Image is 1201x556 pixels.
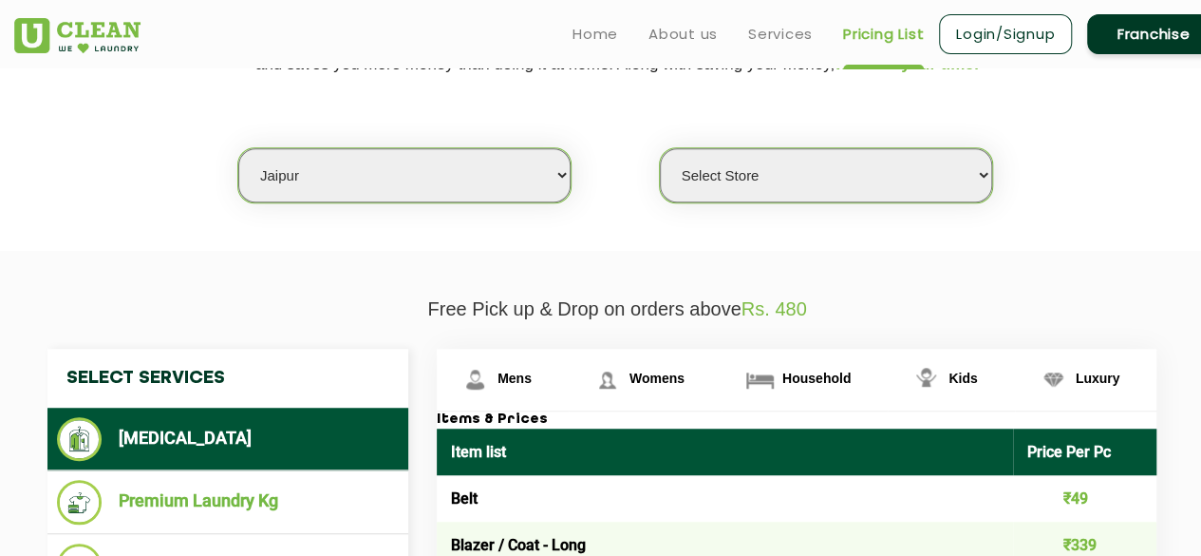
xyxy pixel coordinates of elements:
img: Kids [910,363,943,396]
a: Login/Signup [939,14,1072,54]
img: Dry Cleaning [57,417,102,461]
img: Premium Laundry Kg [57,480,102,525]
a: Pricing List [843,23,924,46]
a: About us [648,23,718,46]
img: Womens [591,363,624,396]
h4: Select Services [47,349,408,408]
a: Services [748,23,813,46]
td: ₹49 [1013,475,1157,522]
th: Item list [437,429,1013,475]
span: Kids [948,371,977,386]
img: Mens [459,363,492,396]
img: UClean Laundry and Dry Cleaning [14,18,141,53]
th: Price Per Pc [1013,429,1157,475]
span: Rs. 480 [741,298,807,319]
a: Home [572,23,618,46]
span: Womens [629,371,685,386]
span: Mens [497,371,532,386]
span: Luxury [1076,371,1120,386]
img: Luxury [1037,363,1070,396]
td: Belt [437,475,1013,522]
li: Premium Laundry Kg [57,480,399,525]
img: Household [743,363,777,396]
h3: Items & Prices [437,412,1156,429]
li: [MEDICAL_DATA] [57,417,399,461]
span: Household [782,371,851,386]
